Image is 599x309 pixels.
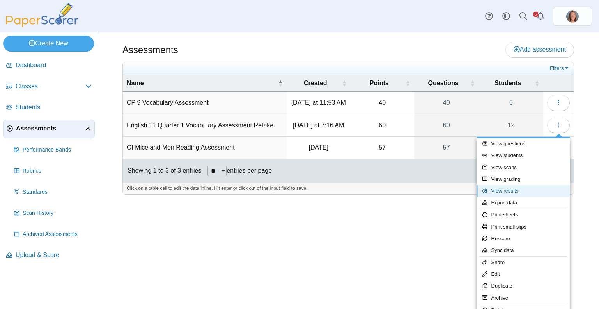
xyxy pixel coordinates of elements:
[23,209,92,217] span: Scan History
[11,141,95,159] a: Performance Bands
[278,79,283,87] span: Name : Activate to invert sorting
[11,204,95,223] a: Scan History
[127,79,276,88] span: Name
[548,64,572,72] a: Filters
[351,92,414,114] td: 40
[351,114,414,137] td: 60
[3,21,81,28] a: PaperScorer
[477,197,570,209] a: Export data
[123,182,574,194] div: Click on a table cell to edit the data inline. Hit enter or click out of the input field to save.
[3,77,95,96] a: Classes
[23,230,92,238] span: Archived Assessments
[293,122,344,129] time: Sep 26, 2025 at 7:16 AM
[16,61,92,70] span: Dashboard
[418,79,469,88] span: Questions
[532,8,549,25] a: Alerts
[566,10,579,23] img: ps.WNEQT33M2D3P2Tkp
[414,137,479,159] a: 57
[3,246,95,265] a: Upload & Score
[227,167,272,174] label: entries per page
[123,159,201,182] div: Showing 1 to 3 of 3 entries
[291,79,340,88] span: Created
[477,173,570,185] a: View grading
[477,162,570,173] a: View scans
[16,103,92,112] span: Students
[553,7,592,26] a: ps.WNEQT33M2D3P2Tkp
[16,124,85,133] span: Assessments
[406,79,410,87] span: Points : Activate to sort
[309,144,328,151] time: Sep 21, 2025 at 4:36 PM
[11,183,95,202] a: Standards
[477,268,570,280] a: Edit
[514,46,566,53] span: Add assessment
[122,43,178,57] h1: Assessments
[477,221,570,233] a: Print small slips
[23,167,92,175] span: Rubrics
[23,146,92,154] span: Performance Bands
[3,56,95,75] a: Dashboard
[477,233,570,245] a: Rescore
[342,79,347,87] span: Created : Activate to sort
[3,98,95,117] a: Students
[3,36,94,51] a: Create New
[477,138,570,150] a: View questions
[477,150,570,161] a: View students
[16,82,85,91] span: Classes
[414,92,479,114] a: 40
[3,120,95,138] a: Assessments
[11,225,95,244] a: Archived Assessments
[479,92,543,114] a: 0
[477,185,570,197] a: View results
[477,292,570,304] a: Archive
[16,251,92,259] span: Upload & Score
[11,162,95,180] a: Rubrics
[477,245,570,256] a: Sync data
[505,42,574,57] a: Add assessment
[477,257,570,268] a: Share
[123,92,287,114] td: CP 9 Vocabulary Assessment
[470,79,475,87] span: Questions : Activate to sort
[351,137,414,159] td: 57
[535,79,539,87] span: Students : Activate to sort
[414,114,479,136] a: 60
[3,3,81,27] img: PaperScorer
[354,79,404,88] span: Points
[483,79,533,88] span: Students
[291,99,346,106] time: Sep 25, 2025 at 11:53 AM
[477,280,570,292] a: Duplicate
[477,209,570,221] a: Print sheets
[566,10,579,23] span: Samantha Sutphin - MRH Faculty
[479,114,543,136] a: 12
[123,137,287,159] td: Of Mice and Men Reading Assessment
[123,114,287,137] td: English 11 Quarter 1 Vocabulary Assessment Retake
[23,188,92,196] span: Standards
